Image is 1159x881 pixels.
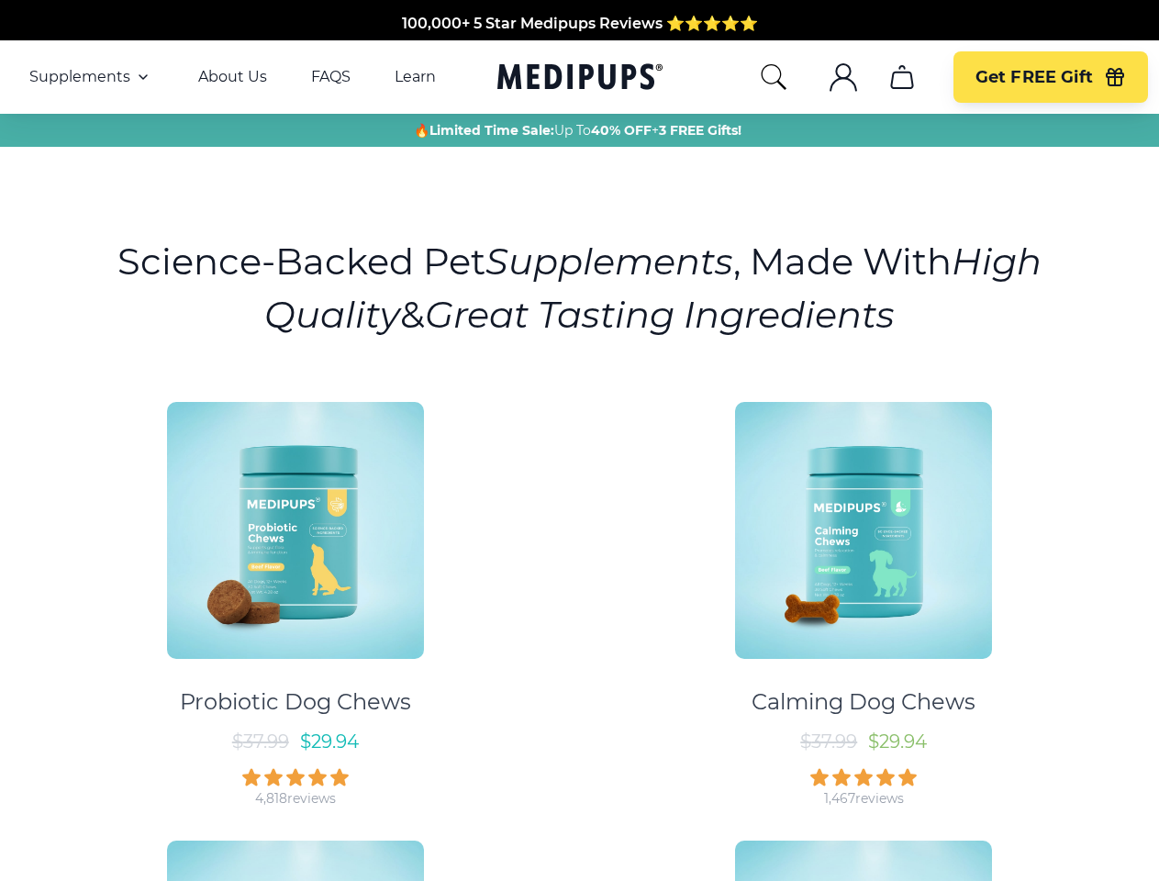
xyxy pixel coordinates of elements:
[311,68,351,86] a: FAQS
[735,402,992,659] img: Calming Dog Chews - Medipups
[180,688,411,716] div: Probiotic Dog Chews
[497,60,663,97] a: Medipups
[414,121,741,139] span: 🔥 Up To +
[395,68,436,86] a: Learn
[953,51,1148,103] button: Get FREE Gift
[274,37,885,54] span: Made In The [GEOGRAPHIC_DATA] from domestic & globally sourced ingredients
[300,730,359,753] span: $ 29.94
[425,292,895,337] i: Great Tasting Ingredients
[29,66,154,88] button: Supplements
[255,790,336,808] div: 4,818 reviews
[402,15,758,32] span: 100,000+ 5 Star Medipups Reviews ⭐️⭐️⭐️⭐️⭐️
[880,55,924,99] button: cart
[232,730,289,753] span: $ 37.99
[759,62,788,92] button: search
[588,385,1141,808] a: Calming Dog Chews - MedipupsCalming Dog Chews$37.99$29.941,467reviews
[19,385,572,808] a: Probiotic Dog Chews - MedipupsProbiotic Dog Chews$37.99$29.944,818reviews
[167,402,424,659] img: Probiotic Dog Chews - Medipups
[868,730,927,753] span: $ 29.94
[29,68,130,86] span: Supplements
[116,235,1043,341] h1: Science-Backed Pet , Made With &
[975,67,1093,88] span: Get FREE Gift
[800,730,857,753] span: $ 37.99
[198,68,267,86] a: About Us
[821,55,865,99] button: account
[752,688,975,716] div: Calming Dog Chews
[485,239,733,284] i: Supplements
[824,790,904,808] div: 1,467 reviews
